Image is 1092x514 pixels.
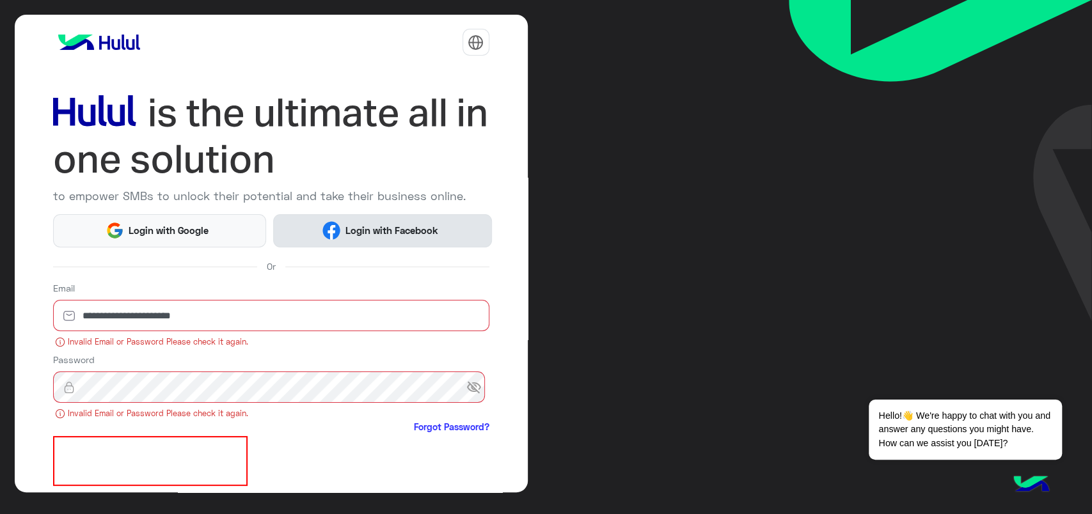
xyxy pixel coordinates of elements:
img: error [55,337,65,347]
span: Login with Facebook [340,223,443,238]
img: Google [106,221,124,240]
p: to empower SMBs to unlock their potential and take their business online. [53,187,489,205]
span: Or [267,260,276,273]
small: Please complete the RECAPTCHA challenge [53,491,489,503]
span: Login with Google [124,223,214,238]
button: Login with Facebook [273,214,491,247]
img: hululLoginTitle_EN.svg [53,90,489,183]
span: visibility_off [466,376,489,399]
label: Email [53,281,75,295]
small: Invalid Email or Password Please check it again. [53,336,489,348]
img: hulul-logo.png [1009,463,1054,508]
img: Facebook [322,221,341,240]
img: tab [468,35,484,51]
label: Password [53,353,95,366]
a: Forgot Password? [414,420,489,433]
button: Login with Google [53,214,267,247]
small: Invalid Email or Password Please check it again. [53,408,489,420]
span: Hello!👋 We're happy to chat with you and answer any questions you might have. How can we assist y... [869,400,1061,460]
iframe: reCAPTCHA [53,436,248,486]
img: error [55,409,65,419]
img: email [53,309,85,322]
img: logo [53,29,145,55]
img: lock [53,381,85,394]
